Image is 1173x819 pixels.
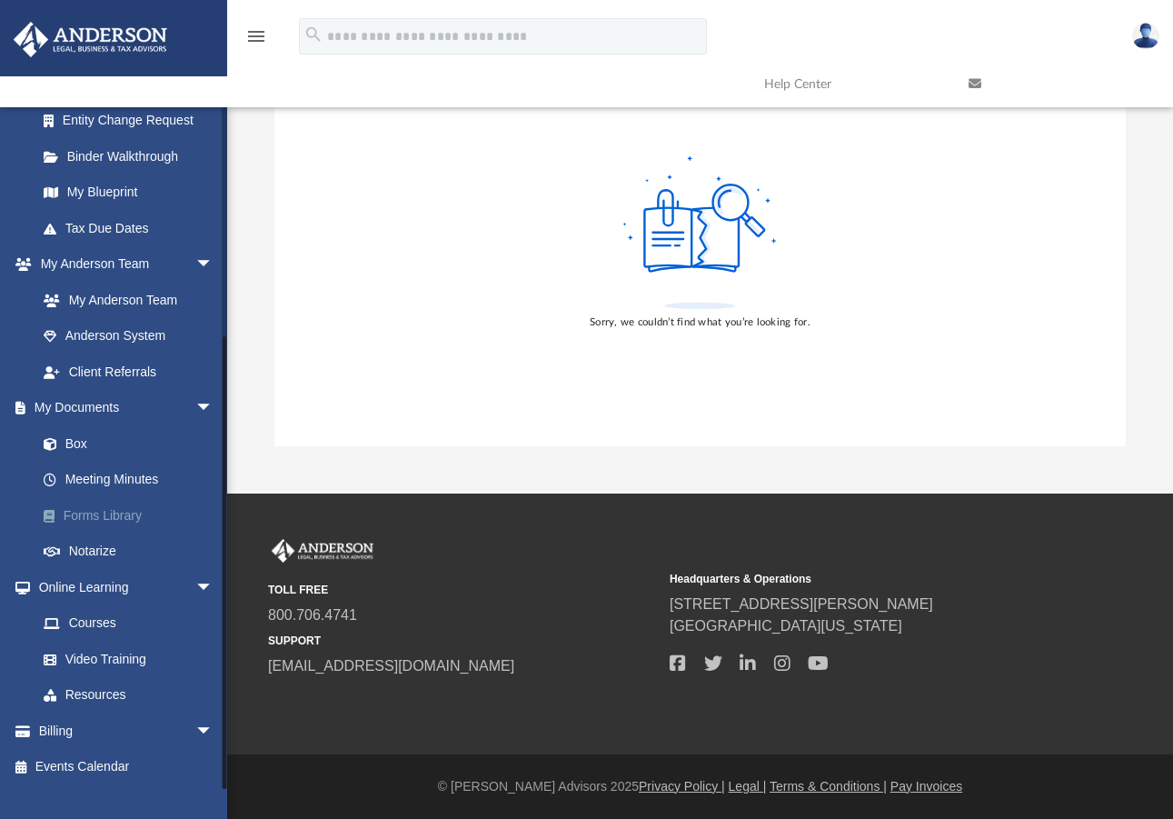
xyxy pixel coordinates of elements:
[13,569,232,605] a: Online Learningarrow_drop_down
[227,777,1173,796] div: © [PERSON_NAME] Advisors 2025
[268,539,377,563] img: Anderson Advisors Platinum Portal
[25,354,232,390] a: Client Referrals
[25,641,223,677] a: Video Training
[25,175,232,211] a: My Blueprint
[268,633,657,649] small: SUPPORT
[13,246,232,283] a: My Anderson Teamarrow_drop_down
[13,749,241,785] a: Events Calendar
[245,35,267,47] a: menu
[195,246,232,284] span: arrow_drop_down
[195,390,232,427] span: arrow_drop_down
[25,318,232,355] a: Anderson System
[25,425,232,462] a: Box
[8,22,173,57] img: Anderson Advisors Platinum Portal
[639,779,725,794] a: Privacy Policy |
[245,25,267,47] i: menu
[13,713,241,749] a: Billingarrow_drop_down
[25,462,241,498] a: Meeting Minutes
[590,315,810,331] div: Sorry, we couldn’t find what you’re looking for.
[195,713,232,750] span: arrow_drop_down
[890,779,962,794] a: Pay Invoices
[25,534,241,570] a: Notarize
[25,605,232,642] a: Courses
[13,390,241,426] a: My Documentsarrow_drop_down
[1132,23,1159,49] img: User Pic
[729,779,767,794] a: Legal |
[25,497,241,534] a: Forms Library
[268,658,514,674] a: [EMAIL_ADDRESS][DOMAIN_NAME]
[670,596,933,612] a: [STREET_ADDRESS][PERSON_NAME]
[670,618,902,634] a: [GEOGRAPHIC_DATA][US_STATE]
[268,582,657,598] small: TOLL FREE
[25,282,223,318] a: My Anderson Team
[268,607,357,623] a: 800.706.4741
[670,571,1059,587] small: Headquarters & Operations
[195,569,232,606] span: arrow_drop_down
[751,48,955,120] a: Help Center
[25,103,241,139] a: Entity Change Request
[25,677,232,714] a: Resources
[25,210,241,246] a: Tax Due Dates
[25,138,241,175] a: Binder Walkthrough
[770,779,887,794] a: Terms & Conditions |
[303,25,323,45] i: search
